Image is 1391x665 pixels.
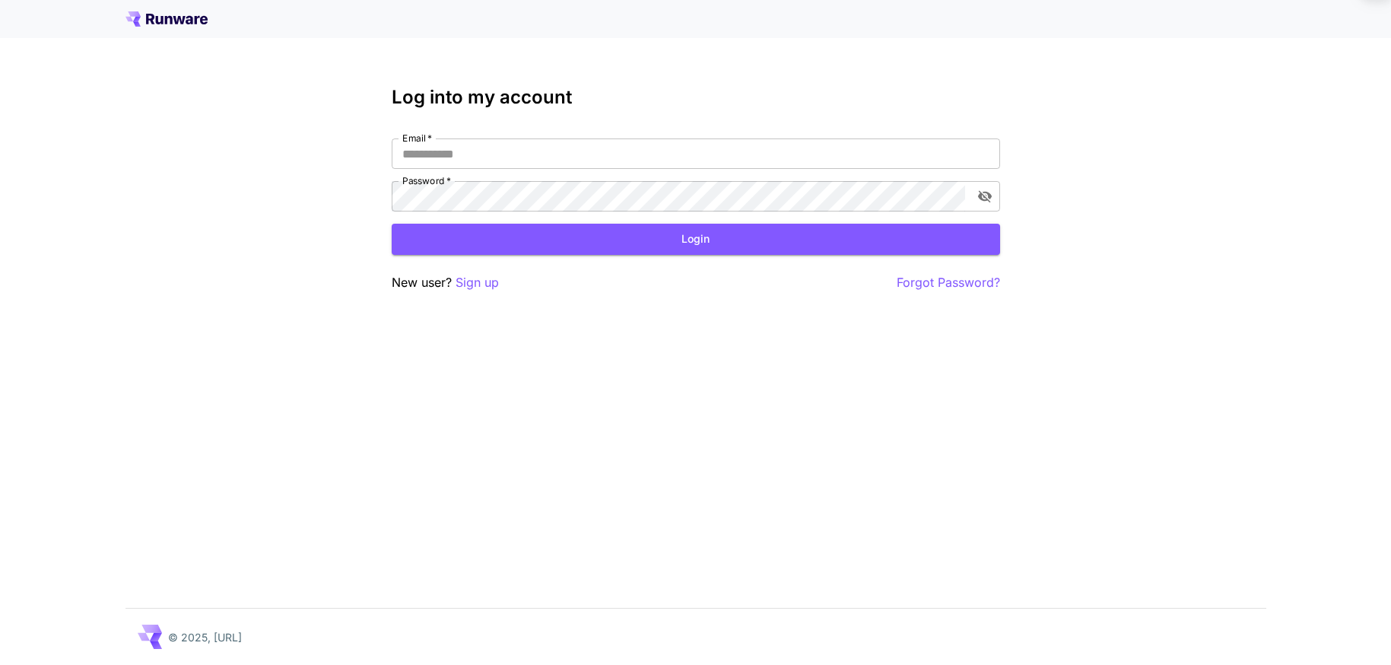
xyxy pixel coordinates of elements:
button: Forgot Password? [897,273,1000,292]
label: Email [402,132,432,145]
label: Password [402,174,451,187]
button: toggle password visibility [971,183,999,210]
button: Login [392,224,1000,255]
p: New user? [392,273,499,292]
h3: Log into my account [392,87,1000,108]
button: Sign up [456,273,499,292]
p: © 2025, [URL] [168,629,242,645]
